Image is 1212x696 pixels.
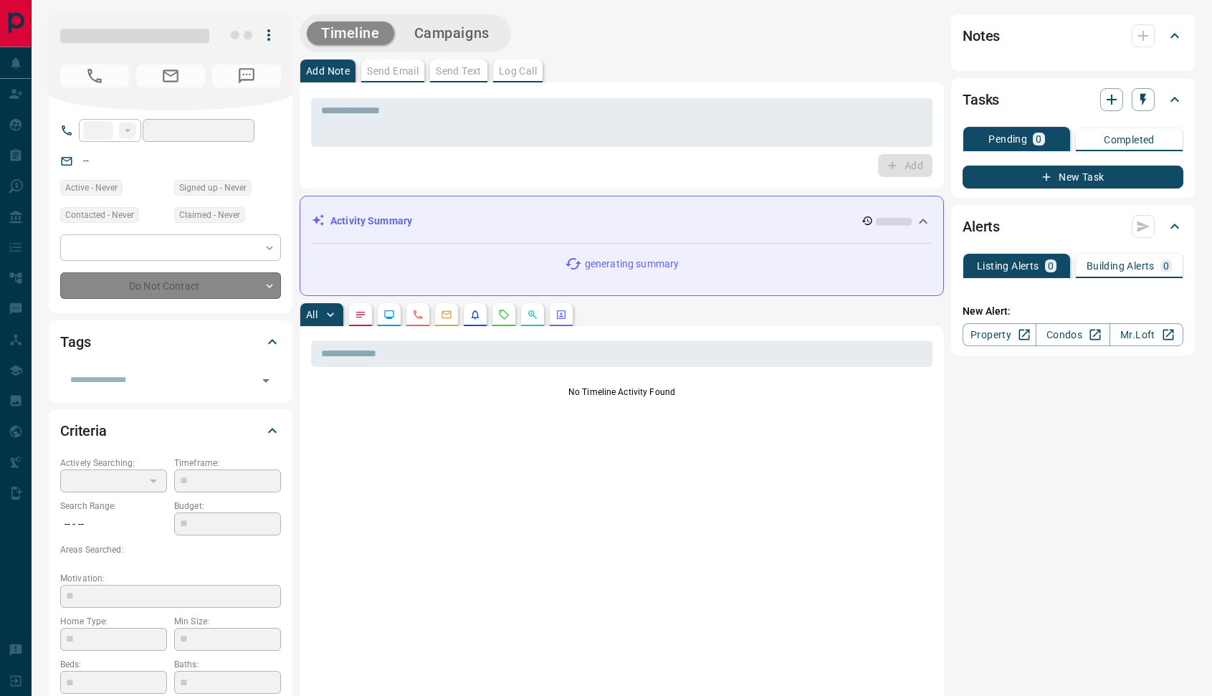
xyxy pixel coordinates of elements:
[977,261,1039,271] p: Listing Alerts
[60,500,167,513] p: Search Range:
[60,65,129,87] span: No Number
[60,615,167,628] p: Home Type:
[136,65,205,87] span: No Email
[963,166,1183,189] button: New Task
[60,543,281,556] p: Areas Searched:
[1104,135,1155,145] p: Completed
[555,309,567,320] svg: Agent Actions
[383,309,395,320] svg: Lead Browsing Activity
[311,386,932,399] p: No Timeline Activity Found
[60,658,167,671] p: Beds:
[1110,323,1183,346] a: Mr.Loft
[312,208,932,234] div: Activity Summary
[174,500,281,513] p: Budget:
[60,513,167,536] p: -- - --
[988,134,1027,144] p: Pending
[441,309,452,320] svg: Emails
[963,88,999,111] h2: Tasks
[65,208,134,222] span: Contacted - Never
[1036,134,1041,144] p: 0
[585,257,679,272] p: generating summary
[1048,261,1054,271] p: 0
[60,325,281,359] div: Tags
[65,181,118,195] span: Active - Never
[400,22,504,45] button: Campaigns
[330,214,412,229] p: Activity Summary
[60,457,167,469] p: Actively Searching:
[60,330,90,353] h2: Tags
[60,419,107,442] h2: Criteria
[469,309,481,320] svg: Listing Alerts
[174,615,281,628] p: Min Size:
[963,304,1183,319] p: New Alert:
[412,309,424,320] svg: Calls
[1087,261,1155,271] p: Building Alerts
[527,309,538,320] svg: Opportunities
[355,309,366,320] svg: Notes
[212,65,281,87] span: No Number
[498,309,510,320] svg: Requests
[60,272,281,299] div: Do Not Contact
[307,22,394,45] button: Timeline
[963,215,1000,238] h2: Alerts
[83,155,89,166] a: --
[179,181,247,195] span: Signed up - Never
[963,24,1000,47] h2: Notes
[60,572,281,585] p: Motivation:
[179,208,240,222] span: Claimed - Never
[306,66,350,76] p: Add Note
[1163,261,1169,271] p: 0
[963,323,1036,346] a: Property
[963,82,1183,117] div: Tasks
[963,209,1183,244] div: Alerts
[306,310,318,320] p: All
[174,658,281,671] p: Baths:
[256,371,276,391] button: Open
[963,19,1183,53] div: Notes
[60,414,281,448] div: Criteria
[174,457,281,469] p: Timeframe:
[1036,323,1110,346] a: Condos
